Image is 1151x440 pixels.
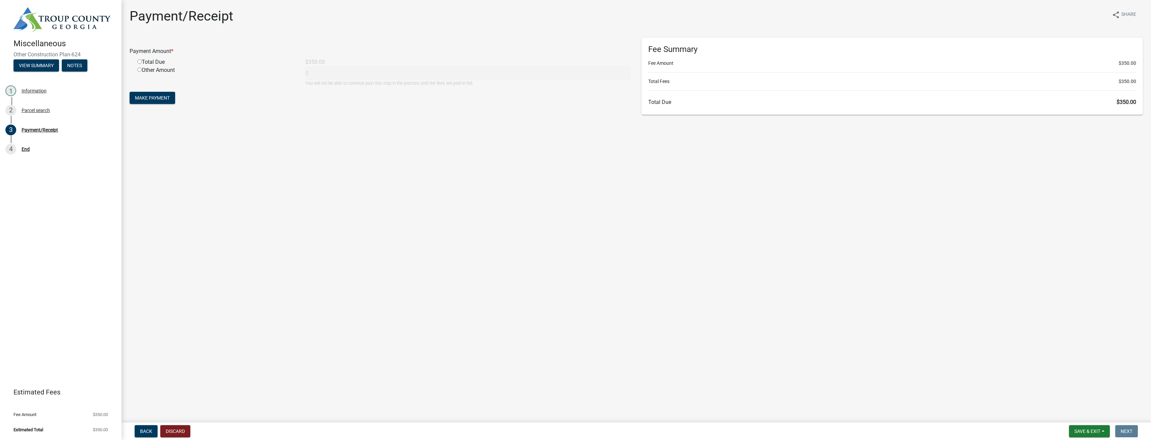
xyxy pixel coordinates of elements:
li: Fee Amount [648,60,1136,67]
span: Fee Amount [13,412,36,417]
button: Discard [160,425,190,437]
h6: Total Due [648,99,1136,105]
span: $350.00 [93,412,108,417]
div: Other Amount [132,66,300,86]
div: Parcel search [22,108,50,113]
button: Back [135,425,158,437]
div: 3 [5,125,16,135]
button: shareShare [1106,8,1142,21]
span: Estimated Total [13,428,43,432]
wm-modal-confirm: Summary [13,63,59,68]
div: 2 [5,105,16,116]
button: View Summary [13,59,59,72]
wm-modal-confirm: Notes [62,63,87,68]
div: End [22,147,30,152]
button: Notes [62,59,87,72]
div: Information [22,88,47,93]
li: Total Fees [648,78,1136,85]
a: Estimated Fees [5,385,111,399]
span: $350.00 [1119,78,1136,85]
button: Next [1115,425,1138,437]
span: $350.00 [1119,60,1136,67]
span: $350.00 [93,428,108,432]
button: Save & Exit [1069,425,1110,437]
button: Make Payment [130,92,175,104]
div: 1 [5,85,16,96]
div: Payment Amount [125,47,636,55]
span: Next [1121,429,1132,434]
span: Back [140,429,152,434]
i: share [1112,11,1120,19]
img: Troup County, Georgia [13,7,111,32]
span: $350.00 [1117,99,1136,105]
span: Share [1121,11,1136,19]
span: Other Construction Plan-624 [13,51,108,58]
div: 4 [5,144,16,155]
div: Total Due [132,58,300,66]
h1: Payment/Receipt [130,8,233,24]
h4: Miscellaneous [13,39,116,49]
div: Payment/Receipt [22,128,58,132]
span: Make Payment [135,95,170,101]
span: Save & Exit [1074,429,1100,434]
h6: Fee Summary [648,45,1136,54]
